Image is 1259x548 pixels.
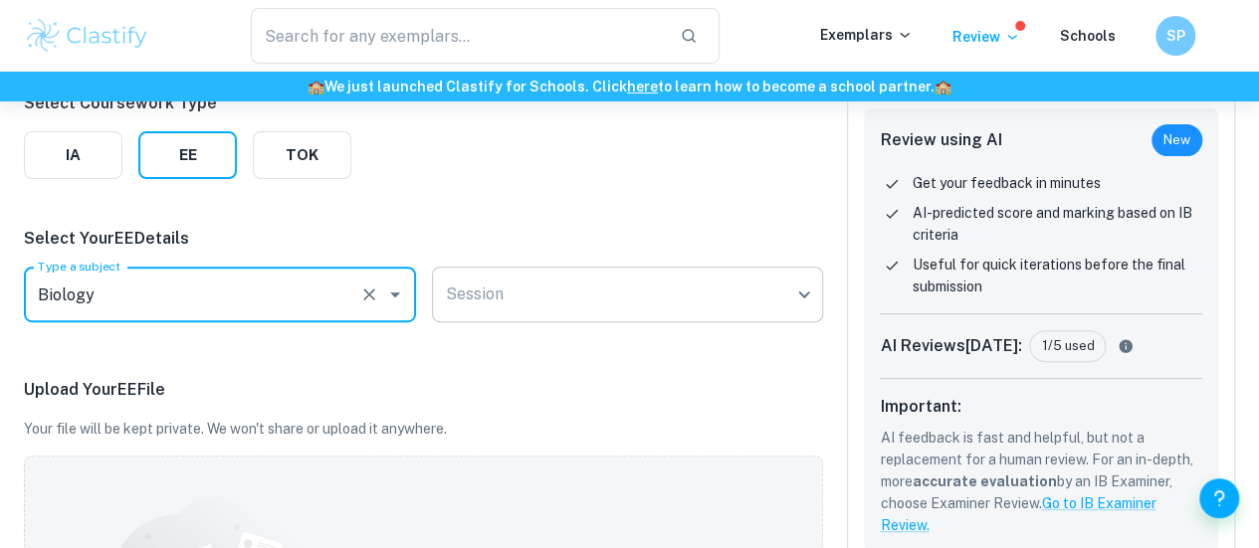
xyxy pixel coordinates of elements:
svg: Currently AI Markings are limited at 5 per day and 50 per month. The limits will increase as we s... [1114,338,1138,354]
p: Review [952,26,1020,48]
input: Search for any exemplars... [251,8,664,64]
label: Type a subject [38,258,120,274]
h6: We just launched Clastify for Schools. Click to learn how to become a school partner. [4,76,1255,97]
span: 🏫 [935,79,951,94]
p: Upload Your EE File [24,378,823,402]
img: Clastify logo [24,16,150,56]
span: New [1152,130,1202,150]
button: TOK [253,131,351,179]
h6: AI Reviews [DATE] : [880,334,1021,358]
p: AI-predicted score and marking based on IB criteria [912,202,1202,246]
p: Useful for quick iterations before the final submission [912,254,1202,297]
p: Select Coursework Type [24,91,351,115]
h6: Review using AI [880,128,1001,152]
p: AI feedback is fast and helpful, but not a replacement for a human review. For an in-depth, more ... [880,427,1202,536]
button: IA [24,131,122,179]
button: Help and Feedback [1199,478,1239,518]
button: SP [1155,16,1195,56]
b: accurate evaluation [912,473,1056,489]
a: here [627,79,658,94]
button: Open [381,280,409,308]
h6: Important: [880,395,1202,419]
span: 1/5 used [1030,336,1105,356]
h6: SP [1164,25,1187,47]
button: EE [138,131,237,179]
button: Clear [355,280,383,308]
p: Exemplars [820,24,913,46]
p: Your file will be kept private. We won't share or upload it anywhere. [24,418,823,440]
p: Select Your EE Details [24,227,823,251]
span: 🏫 [308,79,324,94]
p: Get your feedback in minutes [912,172,1100,194]
a: Schools [1060,28,1116,44]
